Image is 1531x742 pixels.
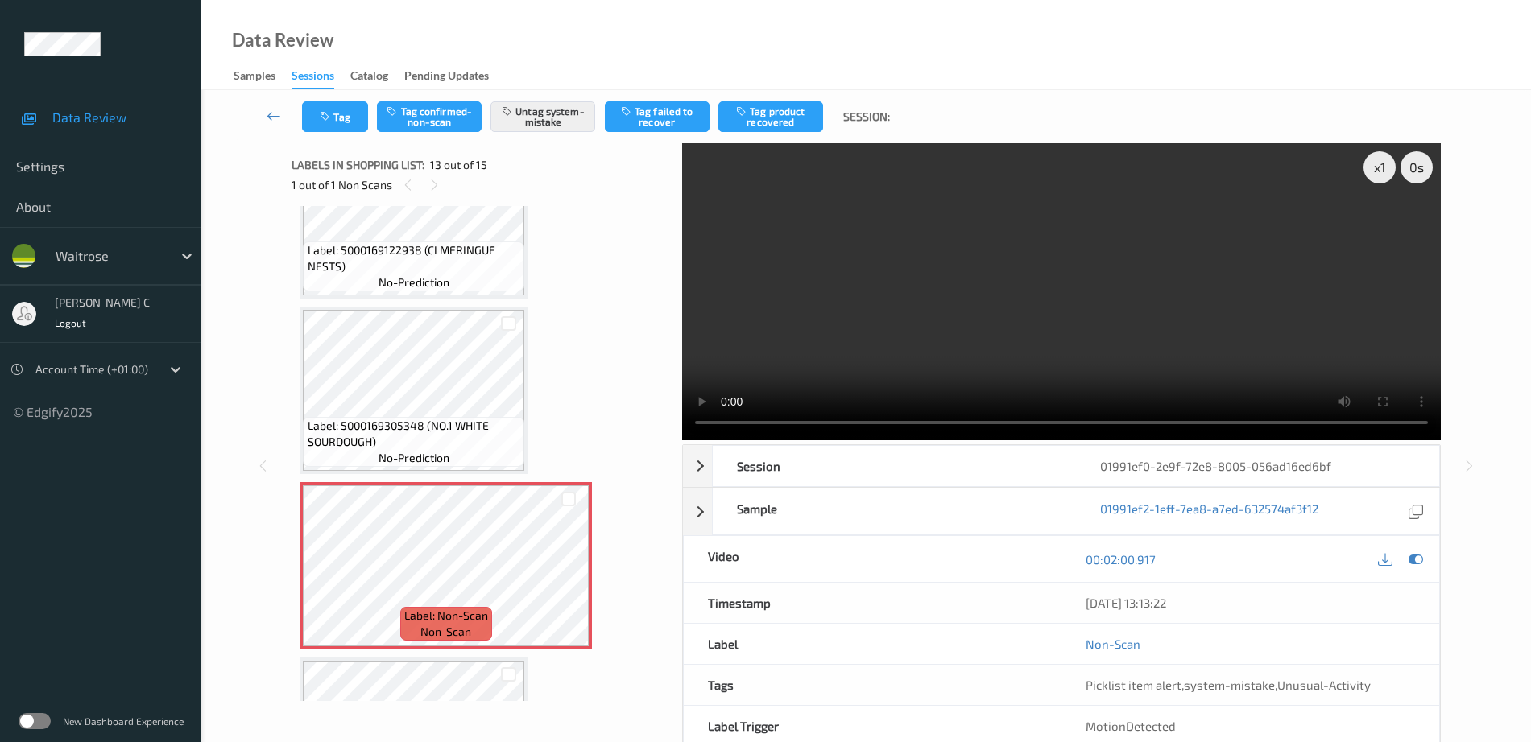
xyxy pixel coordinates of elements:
div: Video [684,536,1061,582]
a: Samples [234,65,292,88]
span: non-scan [420,624,471,640]
button: Tag failed to recover [605,101,710,132]
span: Label: Non-Scan [404,608,488,624]
a: Sessions [292,65,350,89]
button: Tag confirmed-non-scan [377,101,482,132]
div: Samples [234,68,275,88]
div: Data Review [232,32,333,48]
a: Pending Updates [404,65,505,88]
div: Session [713,446,1076,486]
button: Tag product recovered [718,101,823,132]
div: 0 s [1401,151,1433,183]
button: Untag system-mistake [490,101,595,132]
span: Picklist item alert [1086,678,1181,692]
div: Label [684,624,1061,664]
span: Labels in shopping list: [292,157,424,173]
div: 1 out of 1 Non Scans [292,175,671,195]
div: Catalog [350,68,388,88]
a: Catalog [350,65,404,88]
div: x 1 [1363,151,1396,183]
a: 00:02:00.917 [1086,551,1156,567]
div: [DATE] 13:13:22 [1086,595,1415,611]
div: Session01991ef0-2e9f-72e8-8005-056ad16ed6bf [683,445,1440,487]
span: Unusual-Activity [1277,678,1371,692]
span: system-mistake [1184,678,1275,692]
div: Pending Updates [404,68,489,88]
div: Sessions [292,68,334,89]
div: Sample [713,488,1076,534]
div: Timestamp [684,583,1061,623]
span: 13 out of 15 [430,157,487,173]
span: , , [1086,678,1371,692]
span: Label: 5000169122938 (CI MERINGUE NESTS) [308,242,521,274]
span: Label: 5000169305348 (NO.1 WHITE SOURDOUGH) [308,418,521,450]
button: Tag [302,101,368,132]
div: Sample01991ef2-1eff-7ea8-a7ed-632574af3f12 [683,488,1440,535]
div: Tags [684,665,1061,705]
span: no-prediction [379,450,449,466]
a: 01991ef2-1eff-7ea8-a7ed-632574af3f12 [1100,501,1318,522]
a: Non-Scan [1086,636,1140,652]
div: 01991ef0-2e9f-72e8-8005-056ad16ed6bf [1076,446,1439,486]
span: no-prediction [379,274,449,291]
span: Session: [843,109,890,125]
